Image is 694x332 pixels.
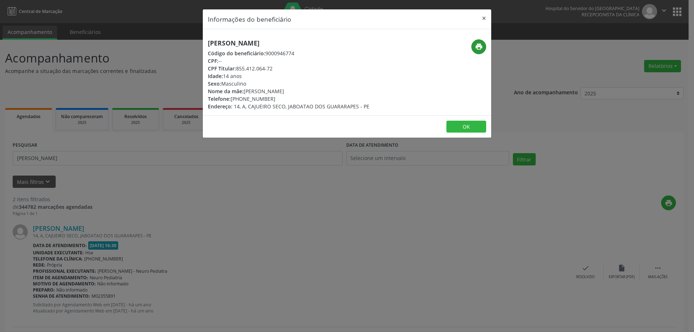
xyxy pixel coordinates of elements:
[208,50,265,57] span: Código do beneficiário:
[208,57,369,65] div: --
[477,9,491,27] button: Close
[208,14,291,24] h5: Informações do beneficiário
[208,65,369,72] div: 855.412.064-72
[475,43,483,51] i: print
[208,39,369,47] h5: [PERSON_NAME]
[208,95,231,102] span: Telefone:
[208,72,369,80] div: 14 anos
[208,49,369,57] div: 9000946774
[234,103,369,110] span: 14, A, CAJUEIRO SECO, JABOATAO DOS GUARARAPES - PE
[208,73,223,79] span: Idade:
[208,80,221,87] span: Sexo:
[471,39,486,54] button: print
[208,103,232,110] span: Endereço:
[208,88,244,95] span: Nome da mãe:
[208,95,369,103] div: [PHONE_NUMBER]
[208,65,236,72] span: CPF Titular:
[208,57,218,64] span: CPF:
[446,121,486,133] button: OK
[208,80,369,87] div: Masculino
[208,87,369,95] div: [PERSON_NAME]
